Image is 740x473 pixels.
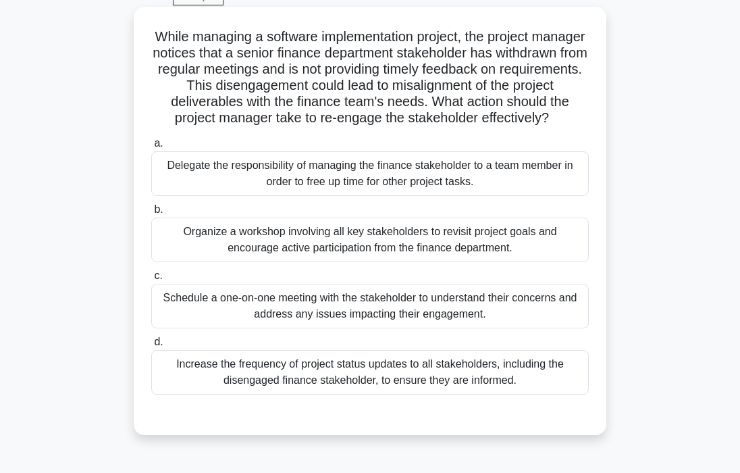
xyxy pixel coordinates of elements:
span: d. [154,336,163,347]
div: Organize a workshop involving all key stakeholders to revisit project goals and encourage active ... [151,218,589,262]
span: a. [154,137,163,149]
span: c. [154,270,162,281]
span: b. [154,203,163,215]
h5: While managing a software implementation project, the project manager notices that a senior finan... [150,28,590,127]
div: Schedule a one-on-one meeting with the stakeholder to understand their concerns and address any i... [151,284,589,328]
div: Delegate the responsibility of managing the finance stakeholder to a team member in order to free... [151,151,589,196]
div: Increase the frequency of project status updates to all stakeholders, including the disengaged fi... [151,350,589,395]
